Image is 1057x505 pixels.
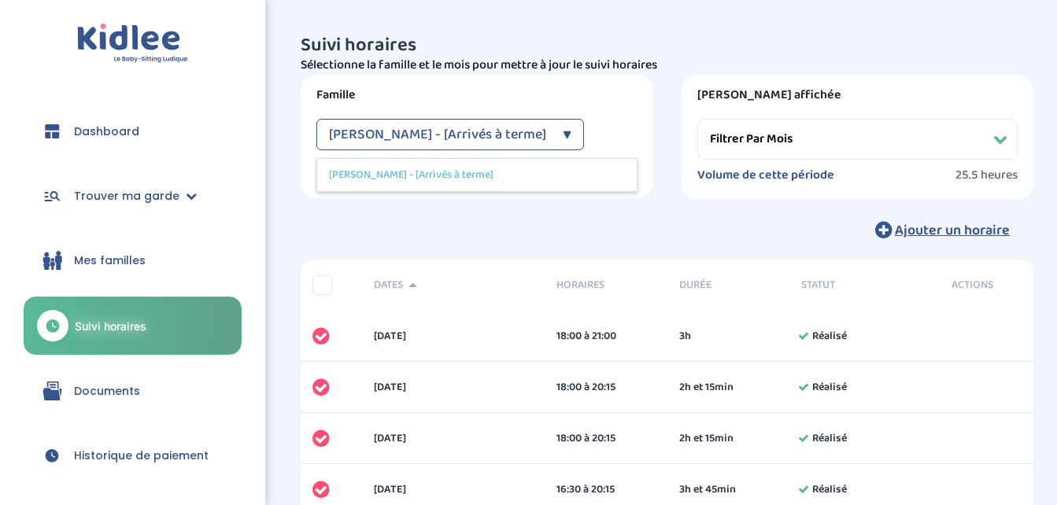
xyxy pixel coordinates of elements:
[74,252,146,269] span: Mes familles
[556,328,655,345] div: 18:00 à 21:00
[362,430,545,447] div: [DATE]
[789,277,911,293] div: Statut
[362,277,545,293] div: Dates
[556,430,655,447] div: 18:00 à 20:15
[362,328,545,345] div: [DATE]
[563,119,571,150] div: ▼
[24,297,242,355] a: Suivi horaires
[911,277,1033,293] div: Actions
[955,168,1018,183] span: 25.5 heures
[24,103,242,160] a: Dashboard
[24,168,242,224] a: Trouver ma garde
[679,328,691,345] span: 3h
[329,119,546,150] span: [PERSON_NAME] - [Arrivés à terme]
[301,56,1033,75] p: Sélectionne la famille et le mois pour mettre à jour le suivi horaires
[667,277,789,293] div: Durée
[679,481,736,498] span: 3h et 45min
[329,167,493,183] span: [PERSON_NAME] - [Arrivés à terme]
[77,24,188,64] img: logo.svg
[556,481,655,498] div: 16:30 à 20:15
[301,35,1033,56] h3: Suivi horaires
[362,481,545,498] div: [DATE]
[679,379,734,396] span: 2h et 15min
[74,188,179,205] span: Trouver ma garde
[697,168,834,183] label: Volume de cette période
[852,212,1033,247] button: Ajouter un horaire
[812,430,847,447] span: Réalisé
[556,277,655,293] span: Horaires
[812,379,847,396] span: Réalisé
[679,430,734,447] span: 2h et 15min
[74,123,139,140] span: Dashboard
[895,219,1010,241] span: Ajouter un horaire
[24,363,242,419] a: Documents
[316,87,637,103] label: Famille
[74,383,140,400] span: Documents
[556,379,655,396] div: 18:00 à 20:15
[812,481,847,498] span: Réalisé
[24,427,242,484] a: Historique de paiement
[812,328,847,345] span: Réalisé
[74,448,209,464] span: Historique de paiement
[362,379,545,396] div: [DATE]
[24,232,242,289] a: Mes familles
[75,318,146,334] span: Suivi horaires
[697,87,1018,103] label: [PERSON_NAME] affichée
